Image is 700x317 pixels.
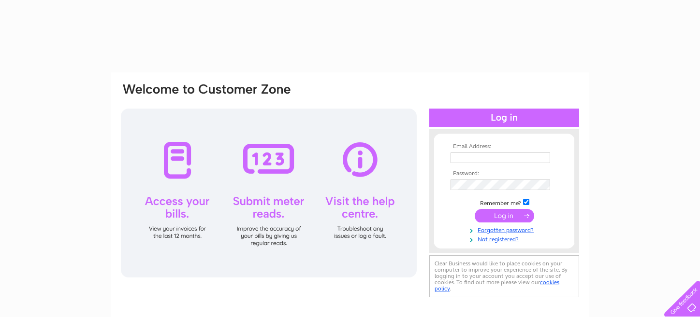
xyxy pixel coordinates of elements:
[448,143,560,150] th: Email Address:
[448,197,560,207] td: Remember me?
[435,279,559,292] a: cookies policy
[475,209,534,222] input: Submit
[451,225,560,234] a: Forgotten password?
[448,170,560,177] th: Password:
[451,234,560,243] a: Not registered?
[429,255,579,297] div: Clear Business would like to place cookies on your computer to improve your experience of the sit...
